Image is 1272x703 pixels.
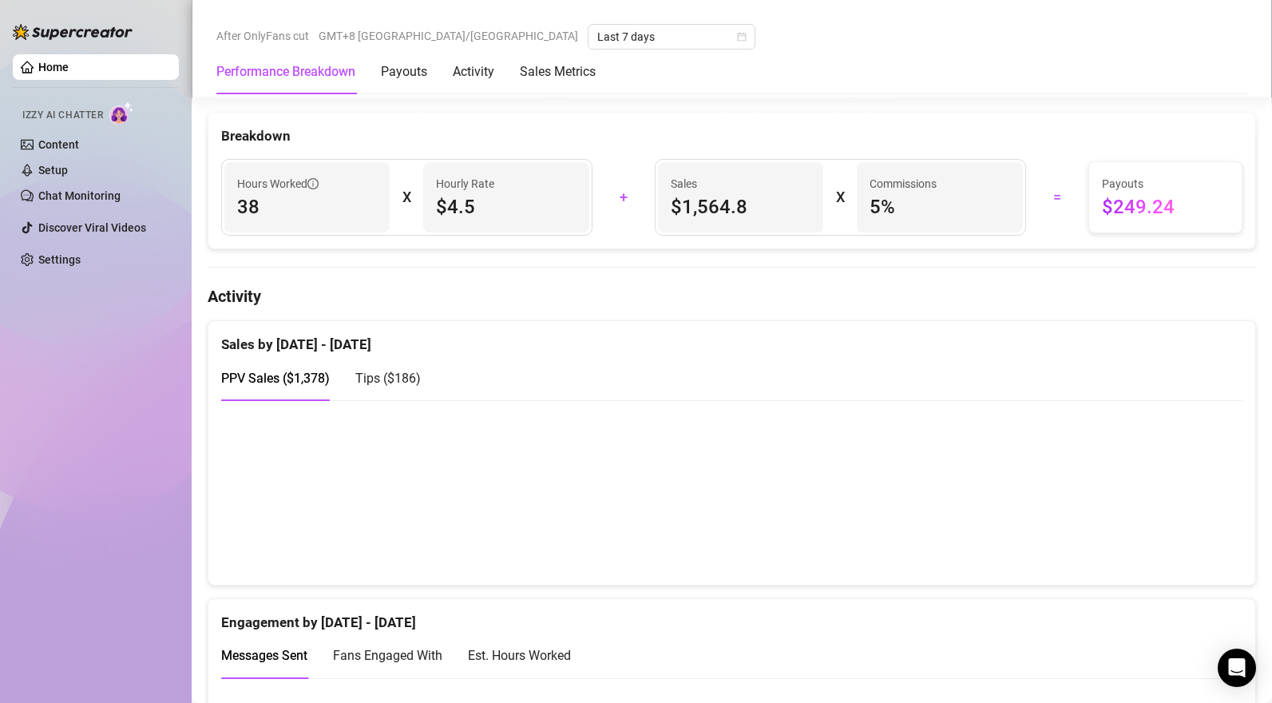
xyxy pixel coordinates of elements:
[221,321,1242,355] div: Sales by [DATE] - [DATE]
[520,62,596,81] div: Sales Metrics
[237,175,319,193] span: Hours Worked
[221,648,307,663] span: Messages Sent
[109,101,134,125] img: AI Chatter
[602,185,645,210] div: +
[402,185,410,210] div: X
[237,194,377,220] span: 38
[333,648,442,663] span: Fans Engaged With
[836,185,844,210] div: X
[1102,175,1229,193] span: Payouts
[671,194,810,220] span: $1,564.8
[870,194,1009,220] span: 5 %
[216,24,309,48] span: After OnlyFans cut
[597,25,746,49] span: Last 7 days
[453,62,494,81] div: Activity
[671,175,810,193] span: Sales
[307,178,319,189] span: info-circle
[38,253,81,266] a: Settings
[436,175,494,193] article: Hourly Rate
[22,108,103,123] span: Izzy AI Chatter
[38,189,121,202] a: Chat Monitoring
[1218,649,1256,687] div: Open Intercom Messenger
[221,371,330,386] span: PPV Sales ( $1,378 )
[381,62,427,81] div: Payouts
[216,62,355,81] div: Performance Breakdown
[38,221,146,234] a: Discover Viral Videos
[13,24,133,40] img: logo-BBDzfeDw.svg
[1036,185,1079,210] div: =
[319,24,578,48] span: GMT+8 [GEOGRAPHIC_DATA]/[GEOGRAPHIC_DATA]
[436,194,576,220] span: $4.5
[38,164,68,177] a: Setup
[208,285,1256,308] h4: Activity
[221,125,1242,147] div: Breakdown
[221,599,1242,633] div: Engagement by [DATE] - [DATE]
[737,32,747,42] span: calendar
[38,61,69,73] a: Home
[355,371,421,386] span: Tips ( $186 )
[1102,194,1229,220] span: $249.24
[870,175,937,193] article: Commissions
[38,138,79,151] a: Content
[468,645,571,665] div: Est. Hours Worked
